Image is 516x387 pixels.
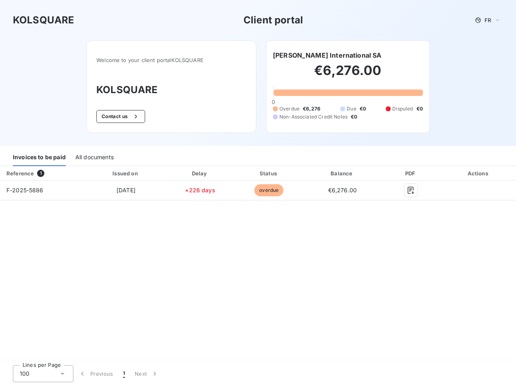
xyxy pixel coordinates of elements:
span: €0 [351,113,357,121]
span: FR [485,17,491,23]
button: Next [130,365,164,382]
button: Contact us [96,110,145,123]
h3: KOLSQUARE [96,83,246,97]
div: Reference [6,170,34,177]
span: Due [347,105,356,112]
div: Balance [306,169,379,177]
span: 100 [20,370,29,378]
h6: [PERSON_NAME] International SA [273,50,382,60]
span: €6,276 [303,105,320,112]
div: Invoices to be paid [13,149,66,166]
div: Actions [443,169,514,177]
span: F-2025-5886 [6,187,44,193]
h3: KOLSQUARE [13,13,74,27]
h3: Client portal [243,13,303,27]
span: 0 [272,99,275,105]
span: +226 days [185,187,215,193]
span: [DATE] [117,187,135,193]
h2: €6,276.00 [273,62,423,87]
span: overdue [254,184,283,196]
span: Overdue [279,105,300,112]
button: Previous [73,365,118,382]
span: Welcome to your client portal KOLSQUARE [96,57,246,63]
span: €0 [416,105,423,112]
span: 1 [37,170,44,177]
div: Status [235,169,302,177]
button: 1 [118,365,130,382]
div: PDF [382,169,439,177]
div: Issued on [87,169,165,177]
span: €6,276.00 [328,187,357,193]
span: Disputed [392,105,413,112]
div: All documents [75,149,114,166]
span: 1 [123,370,125,378]
span: Non-Associated Credit Notes [279,113,347,121]
span: €0 [360,105,366,112]
div: Delay [168,169,232,177]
